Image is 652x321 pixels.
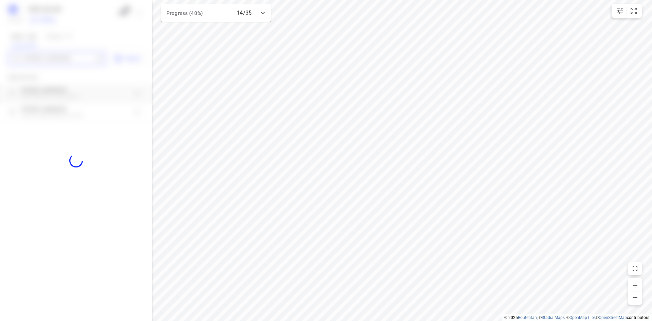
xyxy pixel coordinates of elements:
[518,315,537,320] a: Routetitan
[569,315,596,320] a: OpenMapTiles
[504,315,649,320] li: © 2025 , © , © © contributors
[166,10,203,16] span: Progress (40%)
[542,315,565,320] a: Stadia Maps
[627,4,640,18] button: Fit zoom
[161,4,271,22] div: Progress (40%)14/35
[613,4,627,18] button: Map settings
[237,9,252,17] p: 14/35
[612,4,642,18] div: small contained button group
[599,315,627,320] a: OpenStreetMap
